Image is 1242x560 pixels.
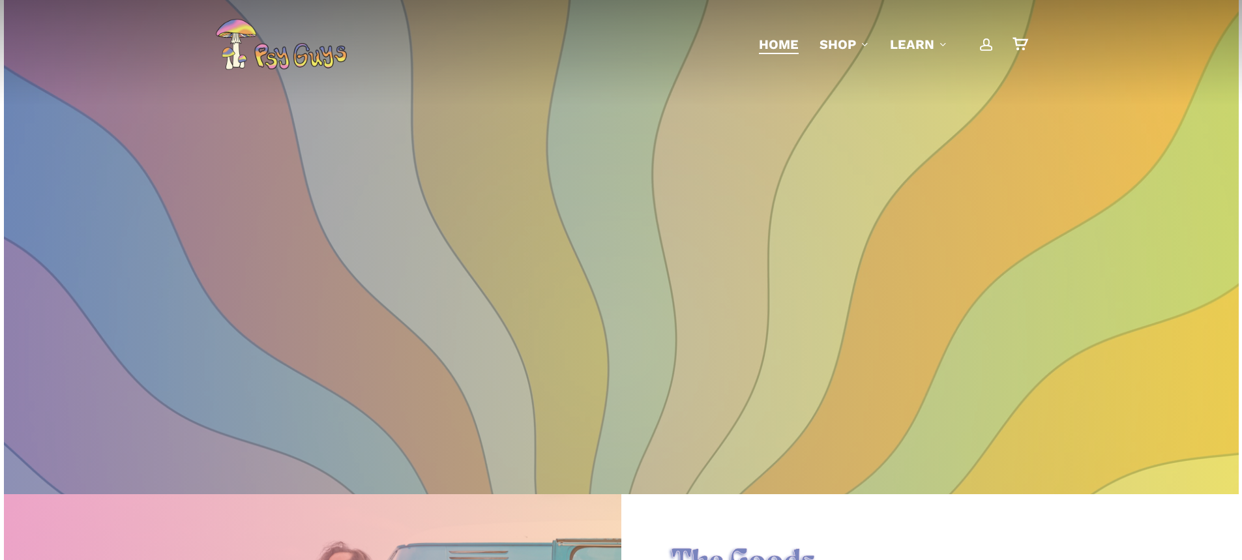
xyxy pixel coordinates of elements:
[759,35,799,53] a: Home
[215,18,347,70] img: PsyGuys
[890,37,934,52] span: Learn
[890,35,947,53] a: Learn
[759,37,799,52] span: Home
[820,37,856,52] span: Shop
[820,35,869,53] a: Shop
